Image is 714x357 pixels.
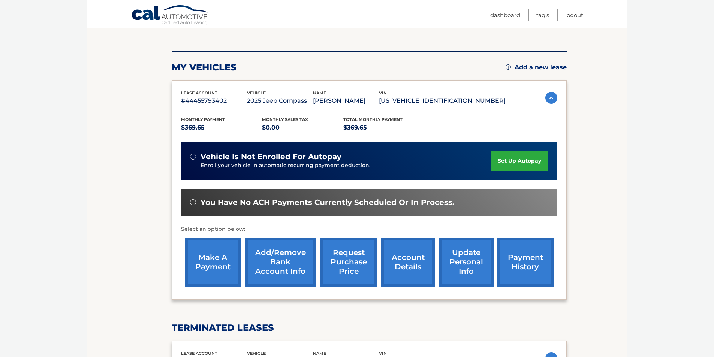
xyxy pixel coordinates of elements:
[181,117,225,122] span: Monthly Payment
[381,238,435,287] a: account details
[247,351,266,356] span: vehicle
[201,198,454,207] span: You have no ACH payments currently scheduled or in process.
[201,152,341,161] span: vehicle is not enrolled for autopay
[181,96,247,106] p: #44455793402
[379,90,387,96] span: vin
[545,92,557,104] img: accordion-active.svg
[190,154,196,160] img: alert-white.svg
[439,238,494,287] a: update personal info
[181,225,557,234] p: Select an option below:
[491,151,548,171] a: set up autopay
[343,122,425,133] p: $369.65
[313,351,326,356] span: name
[262,117,308,122] span: Monthly sales Tax
[262,122,343,133] p: $0.00
[245,238,316,287] a: Add/Remove bank account info
[313,96,379,106] p: [PERSON_NAME]
[172,322,567,333] h2: terminated leases
[131,5,210,27] a: Cal Automotive
[506,64,567,71] a: Add a new lease
[506,64,511,70] img: add.svg
[565,9,583,21] a: Logout
[247,96,313,106] p: 2025 Jeep Compass
[190,199,196,205] img: alert-white.svg
[185,238,241,287] a: make a payment
[181,90,217,96] span: lease account
[172,62,237,73] h2: my vehicles
[379,351,387,356] span: vin
[490,9,520,21] a: Dashboard
[536,9,549,21] a: FAQ's
[497,238,554,287] a: payment history
[379,96,506,106] p: [US_VEHICLE_IDENTIFICATION_NUMBER]
[201,161,491,170] p: Enroll your vehicle in automatic recurring payment deduction.
[320,238,377,287] a: request purchase price
[181,122,262,133] p: $369.65
[343,117,403,122] span: Total Monthly Payment
[181,351,217,356] span: lease account
[247,90,266,96] span: vehicle
[313,90,326,96] span: name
